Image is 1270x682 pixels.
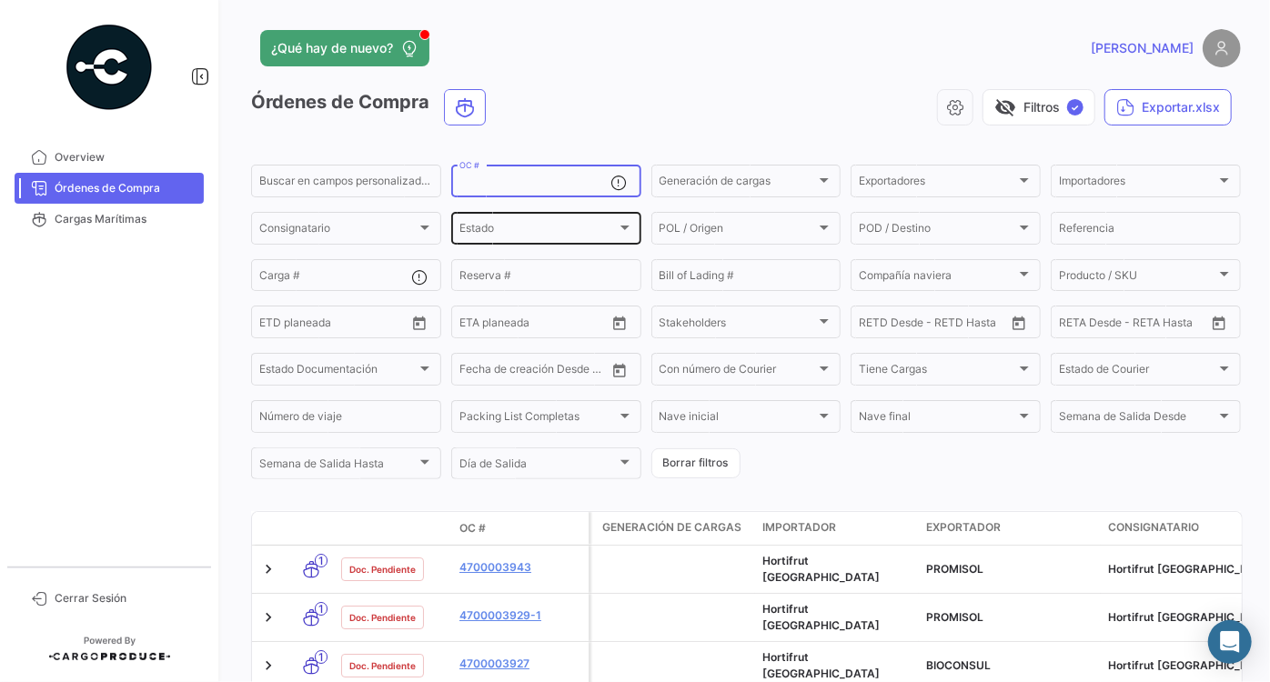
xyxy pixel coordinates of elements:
span: Hortifrut Peru [762,650,880,680]
div: Abrir Intercom Messenger [1208,620,1252,664]
button: Ocean [445,90,485,125]
button: Exportar.xlsx [1104,89,1232,125]
button: Open calendar [606,356,633,384]
span: 1 [315,554,328,567]
span: Órdenes de Compra [55,180,197,196]
span: Producto / SKU [1059,272,1216,285]
span: POD / Destino [859,225,1016,237]
a: Expand/Collapse Row [259,608,277,627]
span: Hortifrut Peru [762,554,880,584]
input: Hasta [505,366,574,378]
span: ¿Qué hay de nuevo? [271,39,393,57]
input: Hasta [1104,318,1174,331]
a: Expand/Collapse Row [259,657,277,675]
datatable-header-cell: Modo de Transporte [288,521,334,536]
button: Open calendar [606,309,633,336]
span: OC # [459,520,486,537]
span: POL / Origen [660,225,817,237]
span: PROMISOL [926,562,983,576]
span: Estado de Courier [1059,366,1216,378]
span: Hortifrut Peru [762,602,880,632]
span: 1 [315,602,328,616]
button: Borrar filtros [651,448,741,478]
span: Importador [762,519,836,536]
a: 4700003929-1 [459,607,581,624]
span: visibility_off [994,96,1016,118]
span: Exportador [926,519,1001,536]
a: Expand/Collapse Row [259,560,277,578]
input: Hasta [305,318,374,331]
a: Overview [15,142,204,173]
datatable-header-cell: Generación de cargas [591,512,755,545]
span: Exportadores [859,177,1016,190]
h3: Órdenes de Compra [251,89,491,125]
a: Órdenes de Compra [15,173,204,204]
span: PROMISOL [926,610,983,624]
span: Stakeholders [660,318,817,331]
img: powered-by.png [64,22,155,113]
input: Hasta [505,318,574,331]
span: Día de Salida [459,460,617,473]
datatable-header-cell: Estado Doc. [334,521,452,536]
span: Con número de Courier [660,366,817,378]
span: Nave final [859,413,1016,426]
span: Semana de Salida Hasta [259,460,417,473]
span: [PERSON_NAME] [1091,39,1194,57]
span: Nave inicial [660,413,817,426]
a: Cargas Marítimas [15,204,204,235]
span: Estado [459,225,617,237]
button: visibility_offFiltros✓ [983,89,1095,125]
input: Desde [459,318,492,331]
span: Doc. Pendiente [349,562,416,577]
a: 4700003927 [459,656,581,672]
button: ¿Qué hay de nuevo? [260,30,429,66]
span: Packing List Completas [459,413,617,426]
input: Desde [459,366,492,378]
button: Open calendar [406,309,433,336]
span: Consignatario [1108,519,1199,536]
span: Overview [55,149,197,165]
datatable-header-cell: Importador [755,512,919,545]
span: Compañía naviera [859,272,1016,285]
span: Semana de Salida Desde [1059,413,1216,426]
span: Tiene Cargas [859,366,1016,378]
span: 1 [315,650,328,664]
span: Doc. Pendiente [349,610,416,625]
span: BIOCONSUL [926,658,991,672]
a: 4700003943 [459,559,581,576]
button: Open calendar [1005,309,1033,336]
input: Desde [259,318,292,331]
span: Estado Documentación [259,366,417,378]
datatable-header-cell: Exportador [919,512,1101,545]
span: Generación de cargas [602,519,741,536]
span: Doc. Pendiente [349,658,416,673]
span: Importadores [1059,177,1216,190]
span: Generación de cargas [660,177,817,190]
span: ✓ [1067,99,1084,115]
datatable-header-cell: OC # [452,513,589,544]
input: Desde [859,318,892,331]
span: Cerrar Sesión [55,590,197,607]
span: Consignatario [259,225,417,237]
img: placeholder-user.png [1203,29,1241,67]
span: Cargas Marítimas [55,211,197,227]
button: Open calendar [1205,309,1233,336]
input: Hasta [904,318,973,331]
input: Desde [1059,318,1092,331]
